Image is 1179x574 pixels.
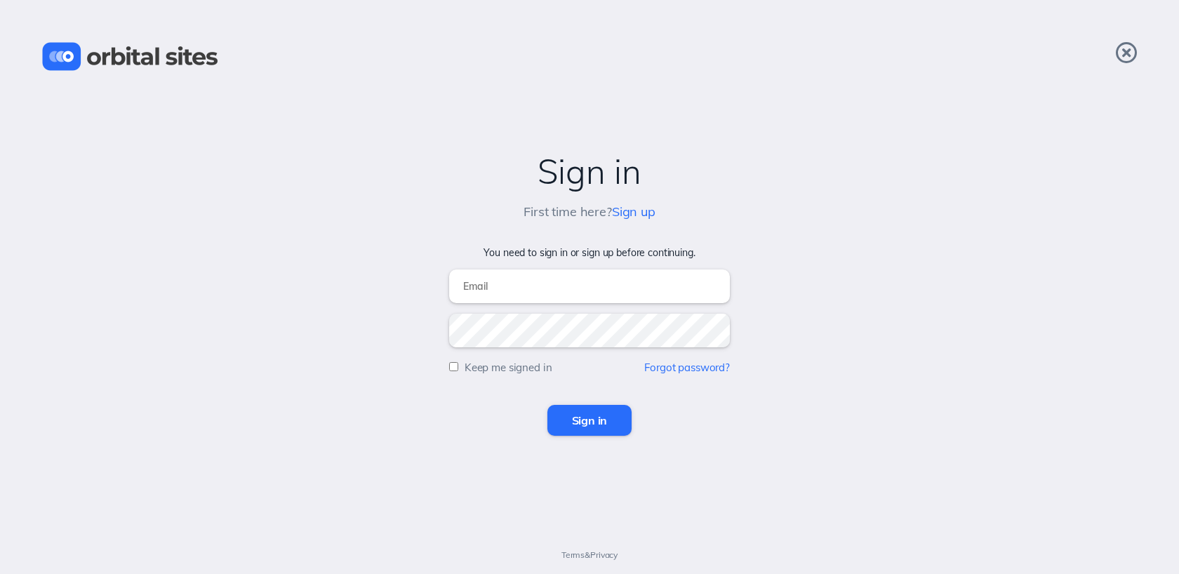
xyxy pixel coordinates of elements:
[644,361,730,374] a: Forgot password?
[14,247,1165,436] form: You need to sign in or sign up before continuing.
[590,549,618,560] a: Privacy
[612,203,655,220] a: Sign up
[561,549,585,560] a: Terms
[42,42,218,71] img: Orbital Sites Logo
[547,405,632,436] input: Sign in
[14,152,1165,191] h2: Sign in
[449,269,730,303] input: Email
[524,205,655,220] h5: First time here?
[465,361,552,374] label: Keep me signed in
